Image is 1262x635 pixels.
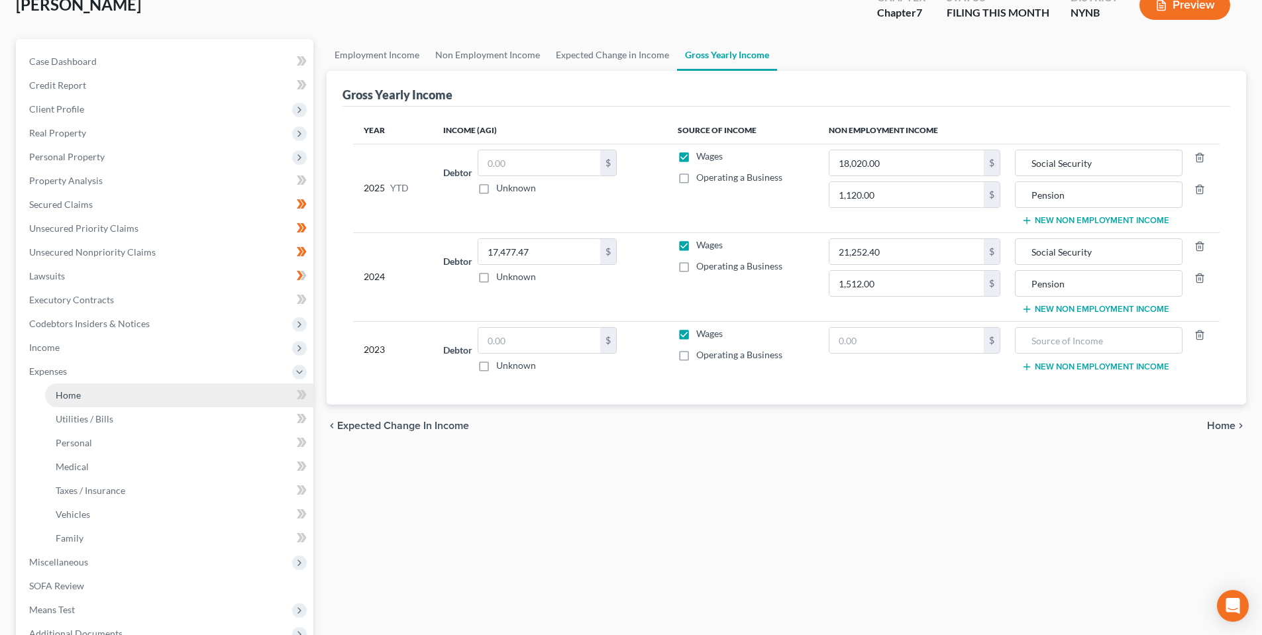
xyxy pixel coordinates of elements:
input: 0.00 [829,328,984,353]
span: Utilities / Bills [56,413,113,424]
th: Income (AGI) [433,117,666,144]
input: 0.00 [829,182,984,207]
div: 2023 [364,327,422,372]
div: $ [600,328,616,353]
input: 0.00 [478,150,600,175]
div: NYNB [1071,5,1118,21]
a: Personal [45,431,313,455]
input: Source of Income [1022,239,1175,264]
input: 0.00 [478,328,600,353]
div: Gross Yearly Income [342,87,452,103]
a: Secured Claims [19,193,313,217]
label: Unknown [496,270,536,283]
div: $ [984,239,1000,264]
input: 0.00 [829,239,984,264]
span: Client Profile [29,103,84,115]
div: $ [984,150,1000,175]
span: Means Test [29,604,75,615]
a: Medical [45,455,313,479]
button: chevron_left Expected Change in Income [327,420,469,431]
a: Case Dashboard [19,50,313,73]
span: Personal [56,437,92,448]
label: Debtor [443,166,472,179]
button: New Non Employment Income [1022,304,1169,315]
span: Miscellaneous [29,556,88,567]
span: Expected Change in Income [337,420,469,431]
input: 0.00 [829,271,984,296]
span: Home [1207,420,1236,431]
span: Income [29,342,60,353]
label: Debtor [443,343,472,357]
span: Operating a Business [696,260,782,271]
input: Source of Income [1022,328,1175,353]
label: Unknown [496,181,536,195]
span: SOFA Review [29,580,84,591]
span: Home [56,389,81,401]
div: $ [600,239,616,264]
span: Operating a Business [696,349,782,360]
span: Wages [696,150,723,162]
span: Vehicles [56,509,90,520]
a: Employment Income [327,39,427,71]
th: Source of Income [667,117,818,144]
th: Year [353,117,433,144]
span: Executory Contracts [29,294,114,305]
span: Unsecured Priority Claims [29,222,138,234]
span: Credit Report [29,79,86,91]
a: Vehicles [45,503,313,526]
button: New Non Employment Income [1022,215,1169,226]
span: Unsecured Nonpriority Claims [29,246,156,258]
div: FILING THIS MONTH [947,5,1049,21]
span: Expenses [29,366,67,377]
span: Wages [696,328,723,339]
span: Medical [56,461,89,472]
a: Expected Change in Income [548,39,677,71]
a: Property Analysis [19,169,313,193]
div: 2024 [364,238,422,315]
a: Non Employment Income [427,39,548,71]
span: Personal Property [29,151,105,162]
a: Unsecured Priority Claims [19,217,313,240]
input: Source of Income [1022,271,1175,296]
span: Family [56,532,83,544]
a: Lawsuits [19,264,313,288]
span: Lawsuits [29,270,65,281]
th: Non Employment Income [818,117,1220,144]
div: $ [984,182,1000,207]
label: Unknown [496,359,536,372]
a: Credit Report [19,73,313,97]
i: chevron_right [1236,420,1246,431]
a: Utilities / Bills [45,407,313,431]
div: 2025 [364,150,422,226]
input: Source of Income [1022,182,1175,207]
span: Operating a Business [696,171,782,183]
input: 0.00 [829,150,984,175]
span: Real Property [29,127,86,138]
input: 0.00 [478,239,600,264]
input: Source of Income [1022,150,1175,175]
a: Executory Contracts [19,288,313,312]
a: Gross Yearly Income [677,39,777,71]
a: Taxes / Insurance [45,479,313,503]
a: Home [45,383,313,407]
div: Chapter [877,5,925,21]
span: Secured Claims [29,199,93,210]
button: Home chevron_right [1207,420,1246,431]
a: Unsecured Nonpriority Claims [19,240,313,264]
button: New Non Employment Income [1022,362,1169,372]
div: Open Intercom Messenger [1217,590,1249,622]
div: $ [600,150,616,175]
div: $ [984,328,1000,353]
span: Taxes / Insurance [56,485,125,496]
span: Codebtors Insiders & Notices [29,318,150,329]
a: Family [45,526,313,550]
label: Debtor [443,254,472,268]
i: chevron_left [327,420,337,431]
span: YTD [390,181,409,195]
span: Case Dashboard [29,56,97,67]
span: Wages [696,239,723,250]
div: $ [984,271,1000,296]
span: Property Analysis [29,175,103,186]
span: 7 [916,6,922,19]
a: SOFA Review [19,574,313,598]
